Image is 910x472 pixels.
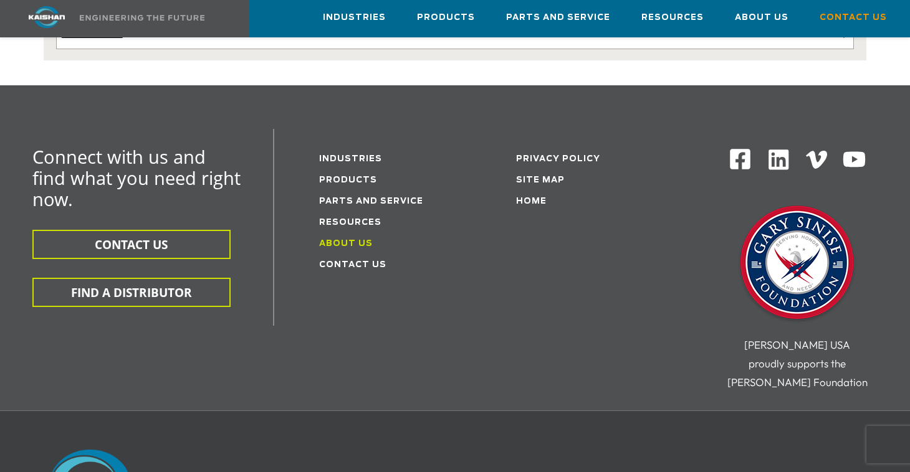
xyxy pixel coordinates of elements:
a: About Us [735,1,788,34]
a: Site Map [516,176,565,184]
img: Facebook [729,148,752,171]
span: [PERSON_NAME] USA proudly supports the [PERSON_NAME] Foundation [727,338,868,389]
span: Industries [323,11,386,25]
img: Vimeo [806,151,827,169]
img: Gary Sinise Foundation [735,202,860,326]
span: Parts and Service [506,11,610,25]
a: Contact Us [319,261,386,269]
span: Products [417,11,475,25]
a: Products [417,1,475,34]
a: About Us [319,240,373,248]
button: CONTACT US [32,230,231,259]
a: Home [516,197,547,205]
img: Youtube [842,148,866,172]
span: About Us [735,11,788,25]
a: Products [319,176,377,184]
img: Engineering the future [80,15,204,21]
a: Privacy Policy [516,155,600,163]
a: Contact Us [820,1,887,34]
button: FIND A DISTRIBUTOR [32,278,231,307]
span: Connect with us and find what you need right now. [32,144,241,211]
span: Resources [641,11,704,25]
img: Linkedin [767,148,791,172]
a: Resources [319,219,381,227]
a: Industries [323,1,386,34]
span: Contact Us [820,11,887,25]
a: Industries [319,155,382,163]
a: Parts and Service [506,1,610,34]
a: Parts and service [319,197,423,205]
a: Resources [641,1,704,34]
